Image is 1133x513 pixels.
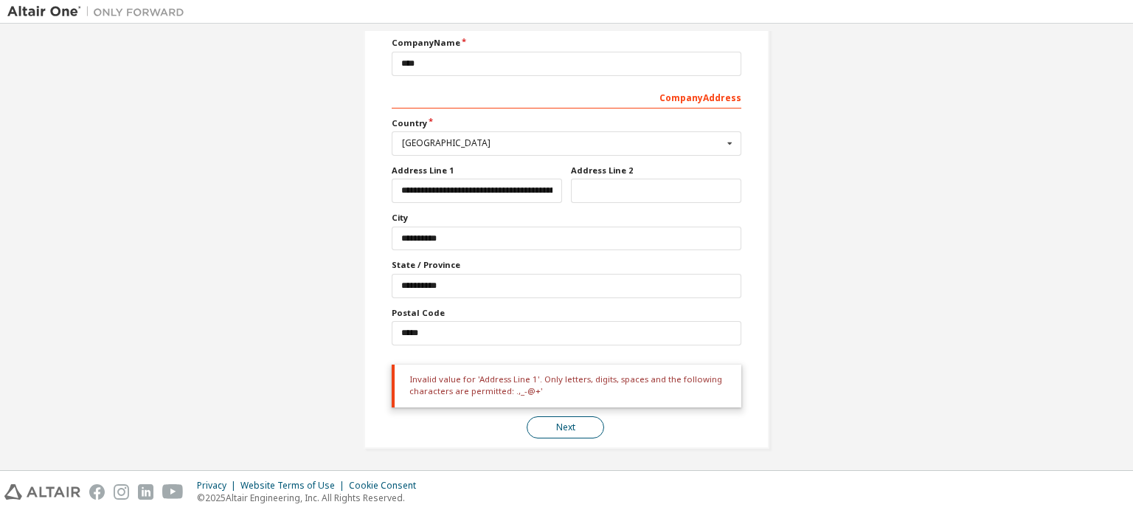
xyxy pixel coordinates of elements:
div: Website Terms of Use [240,480,349,492]
img: linkedin.svg [138,484,153,500]
img: facebook.svg [89,484,105,500]
div: Cookie Consent [349,480,425,492]
div: Privacy [197,480,240,492]
div: [GEOGRAPHIC_DATA] [402,139,723,148]
div: Invalid value for 'Address Line 1'. Only letters, digits, spaces and the following characters are... [392,365,741,408]
label: State / Province [392,259,741,271]
label: Country [392,117,741,129]
img: youtube.svg [162,484,184,500]
label: Company Name [392,37,741,49]
button: Next [527,416,604,438]
label: Postal Code [392,307,741,319]
p: © 2025 Altair Engineering, Inc. All Rights Reserved. [197,492,425,504]
img: Altair One [7,4,192,19]
label: Address Line 1 [392,165,562,176]
label: Address Line 2 [571,165,741,176]
img: instagram.svg [114,484,129,500]
label: City [392,212,741,224]
div: Company Address [392,85,741,109]
img: altair_logo.svg [4,484,80,500]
